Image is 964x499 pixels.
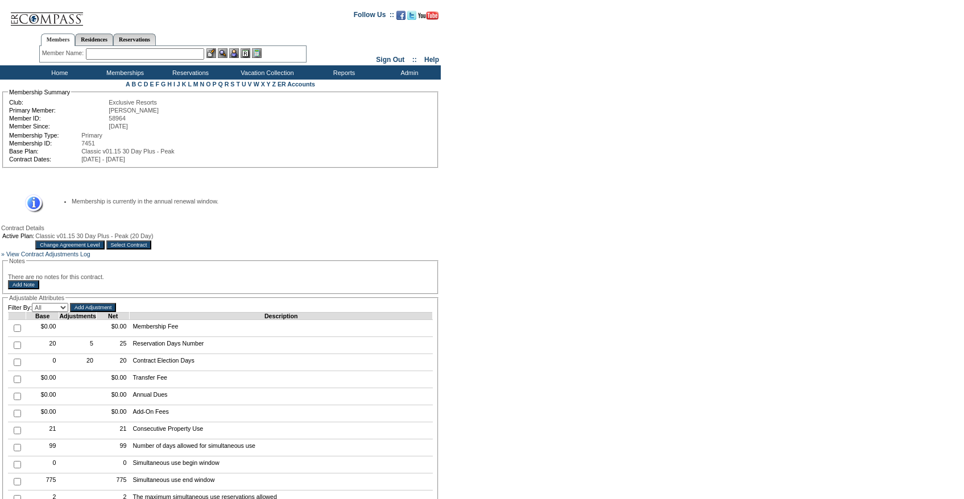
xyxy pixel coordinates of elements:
[138,81,142,88] a: C
[242,81,246,88] a: U
[229,48,239,58] img: Impersonate
[173,81,175,88] a: I
[182,81,187,88] a: K
[109,99,157,106] span: Exclusive Resorts
[424,56,439,64] a: Help
[230,81,234,88] a: S
[91,65,156,80] td: Memberships
[96,320,129,337] td: $0.00
[9,99,107,106] td: Club:
[144,81,148,88] a: D
[96,473,129,490] td: 775
[396,14,406,21] a: Become our fan on Facebook
[26,337,59,354] td: 20
[8,280,39,289] input: Add Note
[109,123,128,130] span: [DATE]
[26,313,59,320] td: Base
[96,371,129,388] td: $0.00
[96,313,129,320] td: Net
[9,107,107,114] td: Primary Member:
[131,81,136,88] a: B
[8,257,26,264] legend: Notes
[130,456,433,473] td: Simultaneous use begin window
[8,273,104,280] span: There are no notes for this contract.
[354,10,394,23] td: Follow Us ::
[407,14,416,21] a: Follow us on Twitter
[130,439,433,456] td: Number of days allowed for simultaneous use
[130,313,433,320] td: Description
[8,294,65,301] legend: Adjustable Attributes
[254,81,259,88] a: W
[26,405,59,422] td: $0.00
[26,439,59,456] td: 99
[177,81,180,88] a: J
[26,456,59,473] td: 0
[96,337,129,354] td: 25
[75,34,113,45] a: Residences
[225,81,229,88] a: R
[218,81,222,88] a: Q
[9,115,107,122] td: Member ID:
[96,354,129,371] td: 20
[155,81,159,88] a: F
[26,354,59,371] td: 0
[9,123,107,130] td: Member Since:
[109,107,159,114] span: [PERSON_NAME]
[130,388,433,405] td: Annual Dues
[96,422,129,439] td: 21
[81,156,125,163] span: [DATE] - [DATE]
[193,81,198,88] a: M
[418,14,438,21] a: Subscribe to our YouTube Channel
[188,81,191,88] a: L
[96,405,129,422] td: $0.00
[267,81,271,88] a: Y
[418,11,438,20] img: Subscribe to our YouTube Channel
[278,81,315,88] a: ER Accounts
[26,422,59,439] td: 21
[218,48,227,58] img: View
[200,81,205,88] a: N
[1,224,440,231] div: Contract Details
[310,65,375,80] td: Reports
[241,48,250,58] img: Reservations
[130,422,433,439] td: Consecutive Property Use
[26,473,59,490] td: 775
[109,115,126,122] span: 58964
[96,388,129,405] td: $0.00
[130,320,433,337] td: Membership Fee
[130,337,433,354] td: Reservation Days Number
[59,337,97,354] td: 5
[113,34,156,45] a: Reservations
[9,156,80,163] td: Contract Dates:
[272,81,276,88] a: Z
[213,81,217,88] a: P
[236,81,240,88] a: T
[70,303,116,312] input: Add Adjustment
[8,303,68,312] td: Filter By:
[126,81,130,88] a: A
[26,388,59,405] td: $0.00
[375,65,441,80] td: Admin
[9,132,80,139] td: Membership Type:
[59,354,97,371] td: 20
[396,11,406,20] img: Become our fan on Facebook
[248,81,252,88] a: V
[42,48,86,58] div: Member Name:
[156,65,222,80] td: Reservations
[10,3,84,26] img: Compass Home
[222,65,310,80] td: Vacation Collection
[161,81,166,88] a: G
[167,81,172,88] a: H
[1,251,90,257] a: » View Contract Adjustments Log
[130,371,433,388] td: Transfer Fee
[106,240,152,250] input: Select Contract
[59,313,97,320] td: Adjustments
[8,89,71,95] legend: Membership Summary
[376,56,404,64] a: Sign Out
[206,48,216,58] img: b_edit.gif
[81,140,95,147] span: 7451
[130,473,433,490] td: Simultaneous use end window
[150,81,154,88] a: E
[81,148,174,155] span: Classic v01.15 30 Day Plus - Peak
[72,198,421,205] li: Membership is currently in the annual renewal window.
